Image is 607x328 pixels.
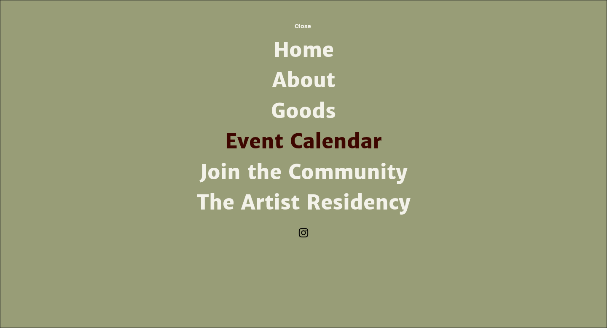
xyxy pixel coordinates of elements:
[193,35,414,65] a: Home
[193,65,414,96] a: About
[297,226,310,239] img: Instagram
[193,157,414,188] a: Join the Community
[193,35,414,218] nav: Site
[295,23,311,30] span: Close
[193,188,414,218] a: The Artist Residency
[280,17,325,35] button: Close
[193,96,414,126] a: Goods
[297,226,310,239] ul: Social Bar
[193,126,414,157] a: Event Calendar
